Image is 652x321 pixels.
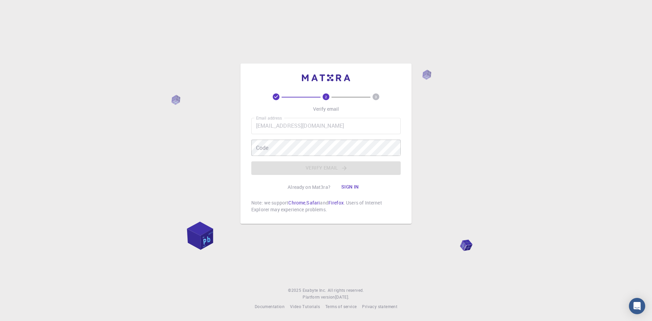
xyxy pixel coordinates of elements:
[256,115,282,121] label: Email address
[255,304,285,309] span: Documentation
[325,304,357,309] span: Terms of service
[375,94,377,99] text: 3
[255,303,285,310] a: Documentation
[303,287,326,294] a: Exabyte Inc.
[325,303,357,310] a: Terms of service
[306,199,320,206] a: Safari
[325,94,327,99] text: 2
[290,304,320,309] span: Video Tutorials
[313,106,339,112] p: Verify email
[303,287,326,293] span: Exabyte Inc.
[328,287,364,294] span: All rights reserved.
[629,298,645,314] div: Open Intercom Messenger
[362,303,397,310] a: Privacy statement
[251,199,401,213] p: Note: we support , and . Users of Internet Explorer may experience problems.
[335,294,349,301] a: [DATE].
[303,294,335,301] span: Platform version
[288,184,330,191] p: Already on Mat3ra?
[288,287,302,294] span: © 2025
[335,294,349,300] span: [DATE] .
[288,199,305,206] a: Chrome
[290,303,320,310] a: Video Tutorials
[328,199,344,206] a: Firefox
[362,304,397,309] span: Privacy statement
[336,180,364,194] button: Sign in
